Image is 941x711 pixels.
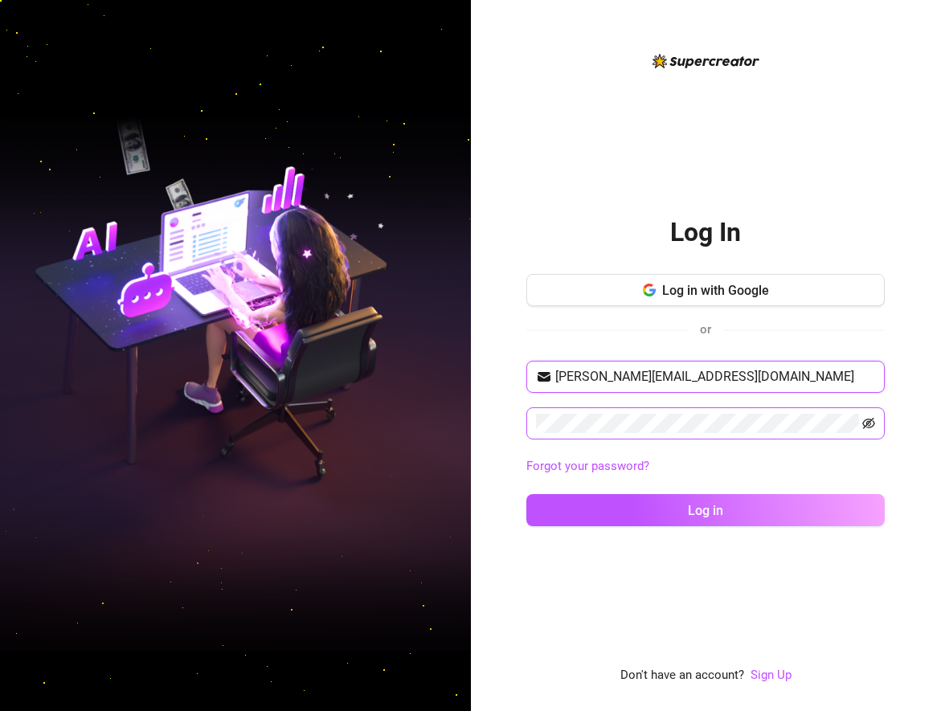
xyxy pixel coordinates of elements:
a: Sign Up [751,666,792,685]
span: Log in with Google [662,283,769,298]
input: Your email [555,367,875,386]
img: logo-BBDzfeDw.svg [653,54,759,68]
span: or [700,322,711,337]
a: Forgot your password? [526,457,885,476]
a: Forgot your password? [526,459,649,473]
h2: Log In [670,216,741,249]
button: Log in with Google [526,274,885,306]
a: Sign Up [751,668,792,682]
span: eye-invisible [862,417,875,430]
span: Don't have an account? [620,666,744,685]
span: Log in [688,503,723,518]
button: Log in [526,494,885,526]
